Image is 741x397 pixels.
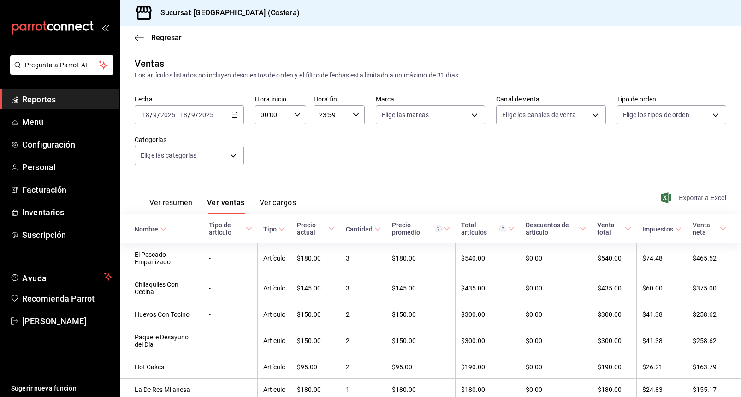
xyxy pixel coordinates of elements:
[258,356,291,379] td: Artículo
[11,384,112,393] span: Sugerir nueva función
[135,57,164,71] div: Ventas
[314,96,365,102] label: Hora fin
[456,326,520,356] td: $300.00
[592,356,637,379] td: $190.00
[520,273,592,303] td: $0.00
[663,192,726,203] button: Exportar a Excel
[6,67,113,77] a: Pregunta a Parrot AI
[258,303,291,326] td: Artículo
[392,221,442,236] div: Precio promedio
[22,184,112,196] span: Facturación
[687,356,741,379] td: $163.79
[258,326,291,356] td: Artículo
[151,33,182,42] span: Regresar
[177,111,178,119] span: -
[386,273,456,303] td: $145.00
[693,221,726,236] span: Venta neta
[340,303,386,326] td: 2
[297,221,326,236] div: Precio actual
[22,271,100,282] span: Ayuda
[179,111,188,119] input: --
[149,198,296,214] div: navigation tabs
[203,356,258,379] td: -
[520,303,592,326] td: $0.00
[456,243,520,273] td: $540.00
[386,326,456,356] td: $150.00
[637,273,687,303] td: $60.00
[120,243,203,273] td: El Pescado Empanizado
[642,225,673,233] div: Impuestos
[209,221,244,236] div: Tipo de artículo
[260,198,296,214] button: Ver cargos
[687,326,741,356] td: $258.62
[198,111,214,119] input: ----
[10,55,113,75] button: Pregunta a Parrot AI
[22,93,112,106] span: Reportes
[203,326,258,356] td: -
[135,33,182,42] button: Regresar
[255,96,306,102] label: Hora inicio
[149,198,192,214] button: Ver resumen
[687,303,741,326] td: $258.62
[637,303,687,326] td: $41.38
[263,225,285,233] span: Tipo
[687,273,741,303] td: $375.00
[340,273,386,303] td: 3
[597,221,631,236] span: Venta total
[637,356,687,379] td: $26.21
[258,243,291,273] td: Artículo
[496,96,605,102] label: Canal de venta
[592,243,637,273] td: $540.00
[22,229,112,241] span: Suscripción
[623,110,689,119] span: Elige los tipos de orden
[142,111,150,119] input: --
[203,273,258,303] td: -
[340,326,386,356] td: 2
[499,225,506,232] svg: El total artículos considera cambios de precios en los artículos así como costos adicionales por ...
[141,151,197,160] span: Elige las categorías
[297,221,335,236] span: Precio actual
[207,198,245,214] button: Ver ventas
[22,315,112,327] span: [PERSON_NAME]
[386,303,456,326] td: $150.00
[520,243,592,273] td: $0.00
[153,7,300,18] h3: Sucursal: [GEOGRAPHIC_DATA] (Costera)
[617,96,726,102] label: Tipo de orden
[196,111,198,119] span: /
[461,221,506,236] div: Total artículos
[120,303,203,326] td: Huevos Con Tocino
[392,221,450,236] span: Precio promedio
[120,273,203,303] td: Chilaquiles Con Cecina
[153,111,157,119] input: --
[637,326,687,356] td: $41.38
[258,273,291,303] td: Artículo
[291,356,340,379] td: $95.00
[157,111,160,119] span: /
[693,221,718,236] div: Venta neta
[120,356,203,379] td: Hot Cakes
[526,221,586,236] span: Descuentos de artículo
[291,303,340,326] td: $150.00
[291,326,340,356] td: $150.00
[135,71,726,80] div: Los artículos listados no incluyen descuentos de orden y el filtro de fechas está limitado a un m...
[592,273,637,303] td: $435.00
[435,225,442,232] svg: Precio promedio = Total artículos / cantidad
[687,243,741,273] td: $465.52
[340,243,386,273] td: 3
[291,273,340,303] td: $145.00
[520,356,592,379] td: $0.00
[642,225,682,233] span: Impuestos
[346,225,381,233] span: Cantidad
[209,221,252,236] span: Tipo de artículo
[135,225,158,233] div: Nombre
[376,96,485,102] label: Marca
[22,206,112,219] span: Inventarios
[456,273,520,303] td: $435.00
[101,24,109,31] button: open_drawer_menu
[456,356,520,379] td: $190.00
[22,292,112,305] span: Recomienda Parrot
[25,60,99,70] span: Pregunta a Parrot AI
[263,225,277,233] div: Tipo
[592,326,637,356] td: $300.00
